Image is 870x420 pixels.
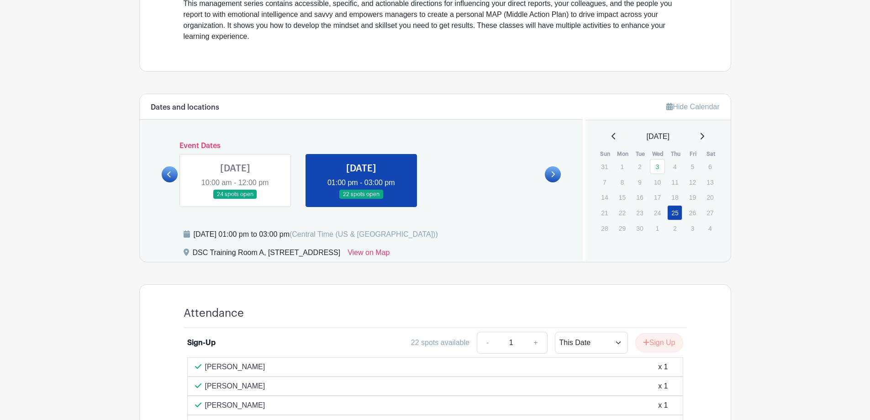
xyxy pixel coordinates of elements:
p: 13 [702,175,717,189]
p: 12 [685,175,700,189]
a: + [524,332,547,354]
p: 24 [650,206,665,220]
p: 11 [667,175,682,189]
p: 21 [597,206,612,220]
p: 10 [650,175,665,189]
a: - [477,332,498,354]
p: 16 [632,190,647,204]
p: 30 [632,221,647,235]
div: [DATE] 01:00 pm to 03:00 pm [194,229,438,240]
th: Wed [649,149,667,159]
p: 8 [615,175,630,189]
p: 4 [667,159,682,174]
th: Fri [685,149,702,159]
p: [PERSON_NAME] [205,381,265,392]
p: 15 [615,190,630,204]
a: 25 [667,205,682,220]
div: x 1 [658,381,668,392]
p: 14 [597,190,612,204]
p: 27 [702,206,717,220]
div: DSC Training Room A, [STREET_ADDRESS] [193,247,341,262]
span: (Central Time (US & [GEOGRAPHIC_DATA])) [290,230,438,238]
a: 3 [650,159,665,174]
div: 22 spots available [411,337,469,348]
p: 1 [650,221,665,235]
a: View on Map [348,247,390,262]
p: 3 [685,221,700,235]
h6: Event Dates [178,142,545,150]
p: 9 [632,175,647,189]
p: [PERSON_NAME] [205,400,265,411]
p: 22 [615,206,630,220]
p: 4 [702,221,717,235]
p: 18 [667,190,682,204]
p: 19 [685,190,700,204]
p: [PERSON_NAME] [205,362,265,372]
p: 17 [650,190,665,204]
p: 6 [702,159,717,174]
p: 28 [597,221,612,235]
p: 20 [702,190,717,204]
p: 2 [667,221,682,235]
p: 26 [685,206,700,220]
div: x 1 [658,400,668,411]
p: 5 [685,159,700,174]
th: Tue [632,149,649,159]
p: 29 [615,221,630,235]
th: Sun [596,149,614,159]
div: Sign-Up [187,337,216,348]
th: Sat [702,149,720,159]
p: 1 [615,159,630,174]
p: 31 [597,159,612,174]
th: Thu [667,149,685,159]
p: 7 [597,175,612,189]
div: x 1 [658,362,668,372]
p: 23 [632,206,647,220]
a: Hide Calendar [666,103,719,111]
h4: Attendance [184,307,244,320]
p: 2 [632,159,647,174]
span: [DATE] [647,131,670,142]
h6: Dates and locations [151,103,219,112]
button: Sign Up [635,333,683,352]
th: Mon [614,149,632,159]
